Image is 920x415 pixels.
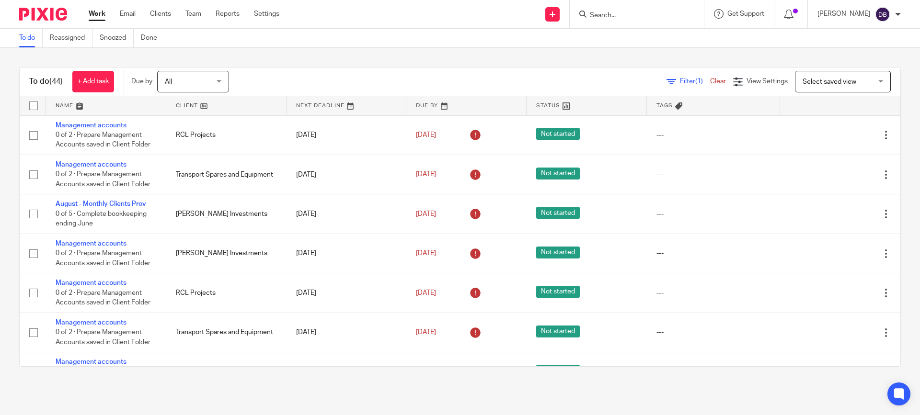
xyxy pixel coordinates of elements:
[89,9,105,19] a: Work
[656,327,770,337] div: ---
[56,211,147,227] span: 0 of 5 · Complete bookkeeping ending June
[416,250,436,257] span: [DATE]
[287,352,407,392] td: [DATE]
[56,171,150,188] span: 0 of 2 · Prepare Management Accounts saved in Client Folder
[56,359,126,365] a: Management accounts
[56,290,150,306] span: 0 of 2 · Prepare Management Accounts saved in Client Folder
[287,115,407,155] td: [DATE]
[656,170,770,179] div: ---
[56,329,150,346] span: 0 of 2 · Prepare Management Accounts saved in Client Folder
[536,286,580,298] span: Not started
[416,132,436,138] span: [DATE]
[287,155,407,194] td: [DATE]
[817,9,870,19] p: [PERSON_NAME]
[536,365,580,377] span: Not started
[56,319,126,326] a: Management accounts
[254,9,279,19] a: Settings
[56,280,126,286] a: Management accounts
[875,7,890,22] img: svg%3E
[536,247,580,258] span: Not started
[29,77,63,87] h1: To do
[56,250,150,267] span: 0 of 2 · Prepare Management Accounts saved in Client Folder
[656,130,770,140] div: ---
[656,288,770,298] div: ---
[166,352,287,392] td: Love That Clothing
[185,9,201,19] a: Team
[19,29,43,47] a: To do
[166,313,287,352] td: Transport Spares and Equipment
[287,194,407,234] td: [DATE]
[416,171,436,178] span: [DATE]
[695,78,703,85] span: (1)
[56,161,126,168] a: Management accounts
[727,11,764,17] span: Get Support
[49,78,63,85] span: (44)
[216,9,240,19] a: Reports
[287,313,407,352] td: [DATE]
[19,8,67,21] img: Pixie
[536,168,580,179] span: Not started
[589,11,675,20] input: Search
[656,209,770,219] div: ---
[166,155,287,194] td: Transport Spares and Equipment
[141,29,164,47] a: Done
[166,273,287,313] td: RCL Projects
[803,79,856,85] span: Select saved view
[56,240,126,247] a: Management accounts
[536,325,580,337] span: Not started
[166,115,287,155] td: RCL Projects
[416,290,436,296] span: [DATE]
[287,273,407,313] td: [DATE]
[100,29,134,47] a: Snoozed
[747,78,788,85] span: View Settings
[56,132,150,148] span: 0 of 2 · Prepare Management Accounts saved in Client Folder
[165,79,172,85] span: All
[656,248,770,258] div: ---
[416,211,436,217] span: [DATE]
[56,201,146,207] a: August - Monthly Clients Prov
[131,77,152,86] p: Due by
[680,78,710,85] span: Filter
[536,207,580,219] span: Not started
[287,234,407,273] td: [DATE]
[150,9,171,19] a: Clients
[166,194,287,234] td: [PERSON_NAME] Investments
[56,122,126,129] a: Management accounts
[416,329,436,336] span: [DATE]
[166,234,287,273] td: [PERSON_NAME] Investments
[50,29,92,47] a: Reassigned
[72,71,114,92] a: + Add task
[710,78,726,85] a: Clear
[120,9,136,19] a: Email
[656,103,673,108] span: Tags
[536,128,580,140] span: Not started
